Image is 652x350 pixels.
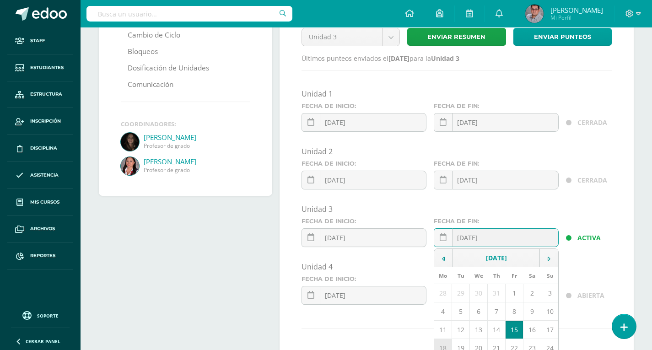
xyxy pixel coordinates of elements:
[30,199,59,206] span: Mis cursos
[144,157,250,166] a: [PERSON_NAME]
[128,60,209,76] a: Dosificación de Unidades
[523,267,541,284] th: Sa
[506,284,523,302] td: 1
[30,64,64,71] span: Estudiantes
[470,321,488,339] td: 13
[434,302,452,321] td: 4
[506,302,523,321] td: 8
[30,172,59,179] span: Asistencia
[434,171,558,189] input: ¿En qué fecha termina la unidad?
[525,5,544,23] img: 49bf2ad755169fddcb80e080fcae1ab8.png
[7,108,73,135] a: Inscripción
[577,286,612,305] div: ABIERTA
[523,321,541,339] td: 16
[388,54,410,63] b: [DATE]
[577,171,612,189] div: CERRADA
[488,302,506,321] td: 7
[309,28,375,46] span: Unidad 3
[30,225,55,232] span: Archivos
[26,338,60,345] span: Cerrar panel
[144,142,250,150] span: Profesor de grado
[30,91,62,98] span: Estructura
[7,81,73,108] a: Estructura
[11,309,70,321] a: Soporte
[7,162,73,189] a: Asistencia
[407,28,506,46] a: Enviar resumen
[434,102,559,109] label: Fecha de fin:
[434,218,559,225] label: Fecha de fin:
[550,5,603,15] span: [PERSON_NAME]
[30,37,45,44] span: Staff
[302,218,426,225] label: Fecha de inicio:
[302,275,426,282] label: Fecha de inicio:
[302,171,426,189] input: ¿En qué fecha inicia la unidad?
[434,321,452,339] td: 11
[30,252,55,259] span: Reportes
[302,89,612,99] div: Unidad 1
[144,166,250,174] span: Profesor de grado
[128,27,180,43] a: Cambio de Ciclo
[37,312,59,319] span: Soporte
[7,135,73,162] a: Disciplina
[541,302,559,321] td: 10
[470,267,488,284] th: We
[302,28,399,46] a: Unidad 3
[144,133,250,142] a: [PERSON_NAME]
[121,157,139,175] img: 316256233fc5d05bd520c6ab6e96bb4a.png
[302,113,426,131] input: ¿En qué fecha inicia la unidad?
[452,321,470,339] td: 12
[488,321,506,339] td: 14
[488,284,506,302] td: 31
[434,229,558,247] input: ¿En qué fecha termina la unidad?
[452,284,470,302] td: 29
[506,267,523,284] th: Fr
[302,286,426,304] input: ¿En qué fecha inicia la unidad?
[302,204,612,214] div: Unidad 3
[523,302,541,321] td: 9
[128,76,173,93] a: Comunicación
[453,249,540,267] td: [DATE]
[434,267,452,284] th: Mo
[7,54,73,81] a: Estudiantes
[7,189,73,216] a: Mis cursos
[488,267,506,284] th: Th
[452,267,470,284] th: Tu
[506,321,523,339] td: 15
[7,215,73,242] a: Archivos
[523,284,541,302] td: 2
[121,133,139,151] img: e0cf4d228e017a1d6afbaf7e9b271d57.png
[541,284,559,302] td: 3
[7,242,73,269] a: Reportes
[434,284,452,302] td: 28
[121,120,250,128] div: Coordinadores:
[434,113,558,131] input: ¿En qué fecha termina la unidad?
[577,228,612,247] div: ACTIVA
[302,102,426,109] label: Fecha de inicio:
[302,146,612,156] div: Unidad 2
[431,54,459,63] b: Unidad 3
[434,160,559,167] label: Fecha de fin:
[302,229,426,247] input: ¿En qué fecha inicia la unidad?
[86,6,292,22] input: Busca un usuario...
[128,43,158,60] a: Bloqueos
[470,284,488,302] td: 30
[550,14,603,22] span: Mi Perfil
[302,160,426,167] label: Fecha de inicio:
[513,28,612,46] a: Enviar punteos
[452,302,470,321] td: 5
[541,267,559,284] th: Su
[302,54,612,63] p: Últimos punteos enviados el para la
[302,262,612,272] div: Unidad 4
[577,113,612,132] div: CERRADA
[541,321,559,339] td: 17
[30,145,57,152] span: Disciplina
[7,27,73,54] a: Staff
[30,118,61,125] span: Inscripción
[470,302,488,321] td: 6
